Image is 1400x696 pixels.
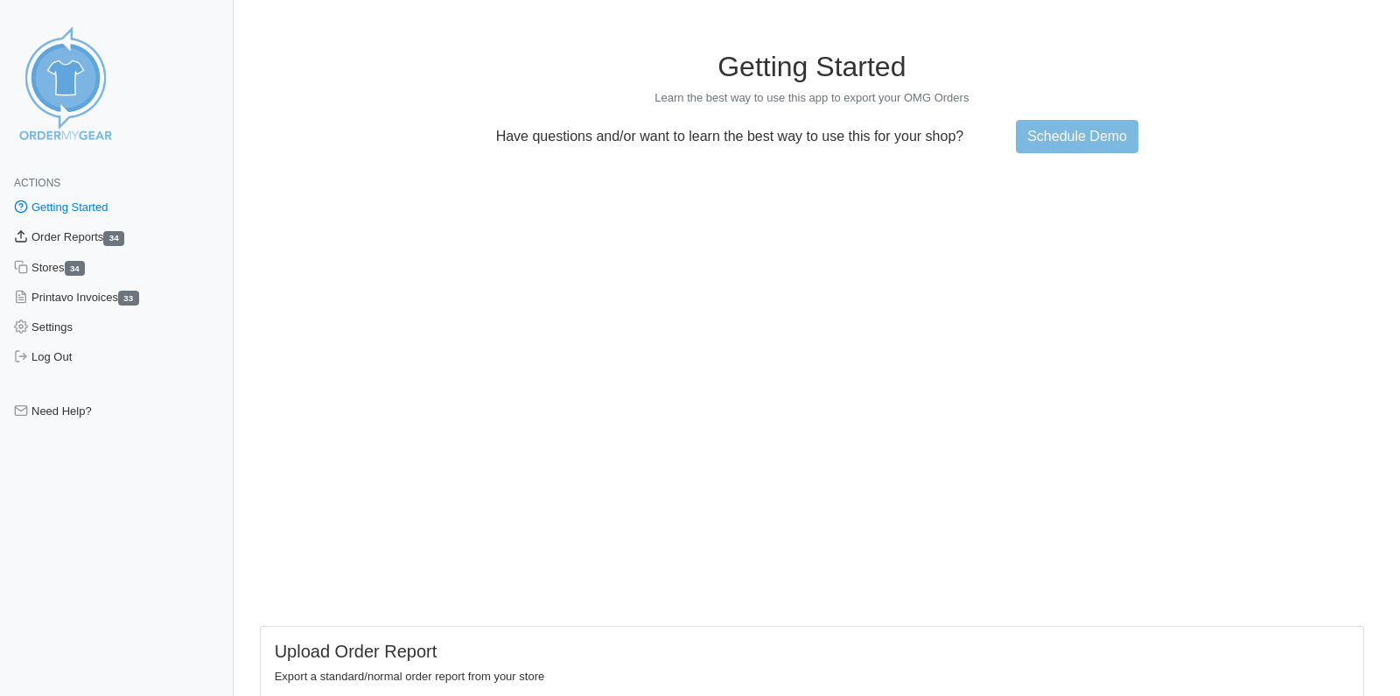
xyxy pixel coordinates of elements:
[14,177,60,189] span: Actions
[260,90,1364,106] p: Learn the best way to use this app to export your OMG Orders
[486,129,975,144] p: Have questions and/or want to learn the best way to use this for your shop?
[103,231,124,246] span: 34
[1016,120,1138,153] a: Schedule Demo
[118,291,139,306] span: 33
[275,669,1349,685] p: Export a standard/normal order report from your store
[275,641,1349,662] h5: Upload Order Report
[65,261,86,276] span: 34
[260,50,1364,83] h1: Getting Started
